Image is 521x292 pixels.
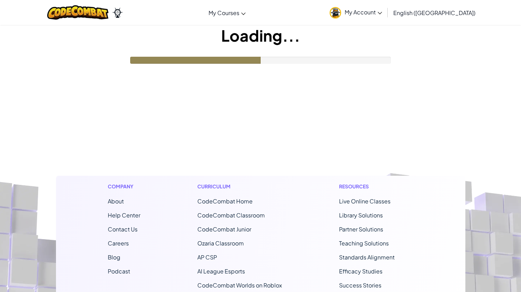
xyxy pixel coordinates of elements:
[197,225,251,233] a: CodeCombat Junior
[205,3,249,22] a: My Courses
[339,225,383,233] a: Partner Solutions
[197,253,217,261] a: AP CSP
[339,183,414,190] h1: Resources
[108,225,138,233] span: Contact Us
[339,239,389,247] a: Teaching Solutions
[108,183,140,190] h1: Company
[108,211,140,219] a: Help Center
[339,197,390,205] a: Live Online Classes
[108,239,129,247] a: Careers
[209,9,239,16] span: My Courses
[339,267,382,275] a: Efficacy Studies
[393,9,476,16] span: English ([GEOGRAPHIC_DATA])
[390,3,479,22] a: English ([GEOGRAPHIC_DATA])
[339,253,395,261] a: Standards Alignment
[108,253,120,261] a: Blog
[197,267,245,275] a: AI League Esports
[47,5,108,20] img: CodeCombat logo
[197,211,265,219] a: CodeCombat Classroom
[339,281,381,289] a: Success Stories
[108,267,130,275] a: Podcast
[345,8,382,16] span: My Account
[197,183,282,190] h1: Curriculum
[197,197,253,205] span: CodeCombat Home
[197,281,282,289] a: CodeCombat Worlds on Roblox
[339,211,383,219] a: Library Solutions
[108,197,124,205] a: About
[112,7,123,18] img: Ozaria
[326,1,386,23] a: My Account
[197,239,244,247] a: Ozaria Classroom
[330,7,341,19] img: avatar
